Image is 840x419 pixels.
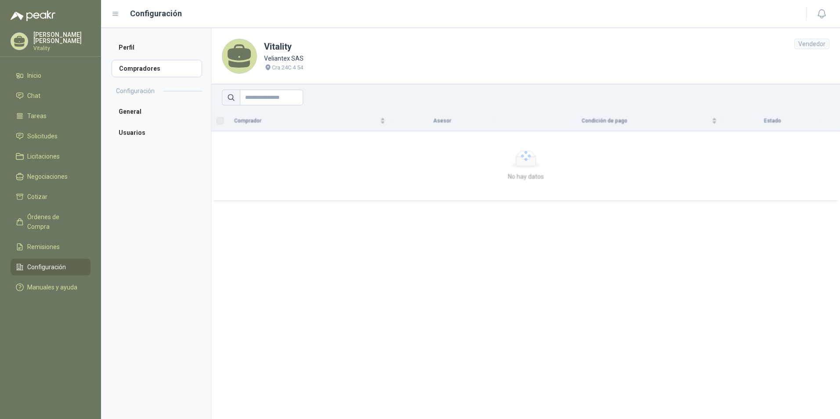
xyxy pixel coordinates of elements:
[27,91,40,101] span: Chat
[11,209,91,235] a: Órdenes de Compra
[130,7,182,20] h1: Configuración
[112,124,202,141] a: Usuarios
[116,86,155,96] h2: Configuración
[27,111,47,121] span: Tareas
[33,46,91,51] p: Vitality
[11,188,91,205] a: Cotizar
[794,39,829,49] div: Vendedor
[27,131,58,141] span: Solicitudes
[264,40,304,54] h1: Vitality
[33,32,91,44] p: [PERSON_NAME] [PERSON_NAME]
[27,242,60,252] span: Remisiones
[11,67,91,84] a: Inicio
[11,148,91,165] a: Licitaciones
[11,128,91,144] a: Solicitudes
[27,212,82,231] span: Órdenes de Compra
[112,103,202,120] a: General
[27,71,41,80] span: Inicio
[11,108,91,124] a: Tareas
[11,259,91,275] a: Configuración
[112,39,202,56] a: Perfil
[11,238,91,255] a: Remisiones
[27,152,60,161] span: Licitaciones
[112,60,202,77] a: Compradores
[27,192,47,202] span: Cotizar
[11,87,91,104] a: Chat
[27,262,66,272] span: Configuración
[27,172,68,181] span: Negociaciones
[11,168,91,185] a: Negociaciones
[272,63,303,72] p: Cra 24C 4 54
[27,282,77,292] span: Manuales y ayuda
[11,279,91,296] a: Manuales y ayuda
[264,54,304,63] p: Veliantex SAS
[11,11,55,21] img: Logo peakr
